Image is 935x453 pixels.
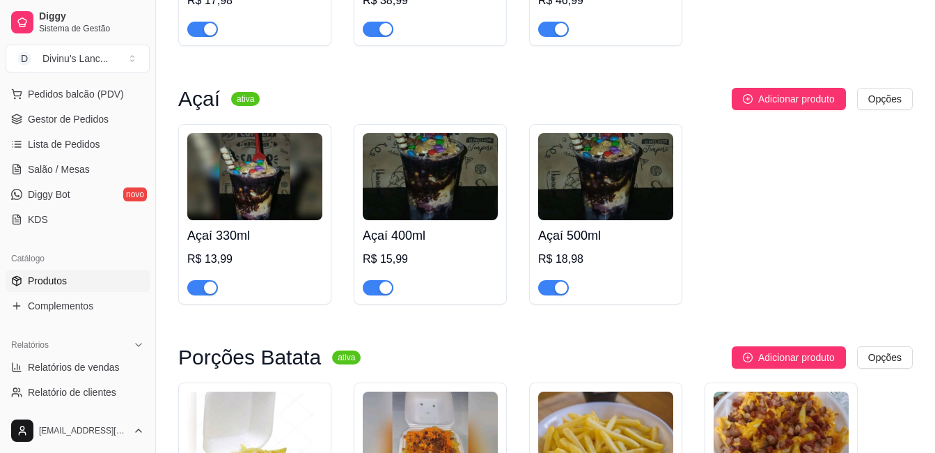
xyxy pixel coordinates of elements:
a: Gestor de Pedidos [6,108,150,130]
span: D [17,52,31,66]
span: Adicionar produto [758,91,835,107]
button: Pedidos balcão (PDV) [6,83,150,105]
div: R$ 18,98 [538,251,673,268]
div: R$ 13,99 [187,251,322,268]
h4: Açaí 500ml [538,226,673,245]
a: Relatório de clientes [6,381,150,404]
a: Diggy Botnovo [6,183,150,206]
a: Relatórios de vendas [6,356,150,378]
span: Lista de Pedidos [28,137,100,151]
button: [EMAIL_ADDRESS][DOMAIN_NAME] [6,414,150,447]
div: Catálogo [6,247,150,270]
span: KDS [28,213,48,227]
a: Lista de Pedidos [6,133,150,155]
span: plus-circle [743,94,753,104]
img: product-image [187,133,322,220]
a: Complementos [6,295,150,317]
button: Opções [857,88,913,110]
span: [EMAIL_ADDRESS][DOMAIN_NAME] [39,425,127,436]
span: Relatórios [11,339,49,351]
span: Adicionar produto [758,350,835,365]
a: DiggySistema de Gestão [6,6,150,39]
span: Gestor de Pedidos [28,112,109,126]
h3: Açaí [178,91,220,107]
sup: ativa [231,92,260,106]
div: R$ 15,99 [363,251,498,268]
h3: Porções Batata [178,349,321,366]
span: Diggy Bot [28,187,70,201]
a: Produtos [6,270,150,292]
span: Relatórios de vendas [28,360,120,374]
span: Salão / Mesas [28,162,90,176]
button: Select a team [6,45,150,72]
img: product-image [363,133,498,220]
span: Relatório de clientes [28,385,116,399]
div: Divinu's Lanc ... [42,52,109,66]
button: Opções [857,346,913,369]
span: plus-circle [743,353,753,362]
span: Pedidos balcão (PDV) [28,87,124,101]
a: Salão / Mesas [6,158,150,181]
span: Produtos [28,274,67,288]
img: product-image [538,133,673,220]
sup: ativa [332,351,361,364]
h4: Açaí 330ml [187,226,322,245]
span: Complementos [28,299,93,313]
h4: Açaí 400ml [363,226,498,245]
button: Adicionar produto [732,88,846,110]
button: Adicionar produto [732,346,846,369]
a: Relatório de mesas [6,406,150,429]
span: Opções [868,350,902,365]
span: Opções [868,91,902,107]
a: KDS [6,208,150,231]
span: Sistema de Gestão [39,23,144,34]
span: Diggy [39,10,144,23]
